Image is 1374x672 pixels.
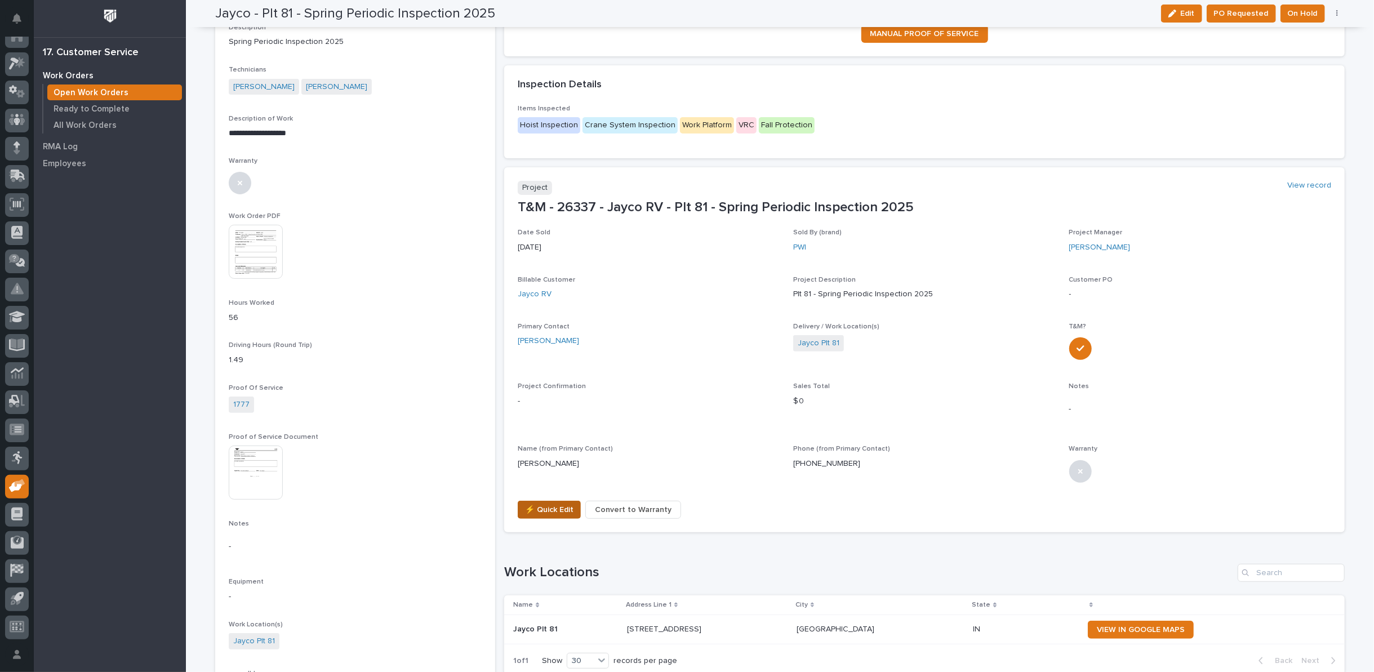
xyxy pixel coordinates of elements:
[54,104,130,114] p: Ready to Complete
[567,655,594,667] div: 30
[793,288,1055,300] p: Plt 81 - Spring Periodic Inspection 2025
[229,312,482,324] p: 56
[585,501,681,519] button: Convert to Warranty
[229,520,249,527] span: Notes
[34,67,186,84] a: Work Orders
[793,229,842,236] span: Sold By (brand)
[518,79,602,91] h2: Inspection Details
[229,213,281,220] span: Work Order PDF
[229,158,257,164] span: Warranty
[793,446,890,452] span: Phone (from Primary Contact)
[504,615,1345,644] tr: Jayco Plt 81Jayco Plt 81 [STREET_ADDRESS][STREET_ADDRESS] [GEOGRAPHIC_DATA][GEOGRAPHIC_DATA] ININ...
[34,138,186,155] a: RMA Log
[1069,288,1331,300] p: -
[229,354,482,366] p: 1.49
[518,199,1331,216] p: T&M - 26337 - Jayco RV - Plt 81 - Spring Periodic Inspection 2025
[793,458,860,470] p: [PHONE_NUMBER]
[100,6,121,26] img: Workspace Logo
[613,656,677,666] p: records per page
[233,399,250,411] a: 1777
[43,84,186,100] a: Open Work Orders
[229,578,264,585] span: Equipment
[795,599,808,611] p: City
[518,117,580,133] div: Hoist Inspection
[1069,277,1113,283] span: Customer PO
[518,105,570,112] span: Items Inspected
[1301,656,1326,666] span: Next
[518,288,552,300] a: Jayco RV
[43,159,86,169] p: Employees
[518,446,613,452] span: Name (from Primary Contact)
[518,277,575,283] span: Billable Customer
[43,71,94,81] p: Work Orders
[229,591,482,603] p: -
[504,564,1233,581] h1: Work Locations
[1069,383,1090,390] span: Notes
[798,337,839,349] a: Jayco Plt 81
[1088,621,1194,639] a: VIEW IN GOOGLE MAPS
[518,395,780,407] p: -
[1268,656,1292,666] span: Back
[518,383,586,390] span: Project Confirmation
[1069,403,1331,415] p: -
[518,501,581,519] button: ⚡ Quick Edit
[229,434,318,440] span: Proof of Service Document
[793,242,806,253] a: PWI
[518,229,550,236] span: Date Sold
[525,503,573,517] span: ⚡ Quick Edit
[229,66,266,73] span: Technicians
[1287,181,1331,190] a: View record
[229,342,312,349] span: Driving Hours (Round Trip)
[1069,242,1131,253] a: [PERSON_NAME]
[1097,626,1185,634] span: VIEW IN GOOGLE MAPS
[870,30,979,38] span: MANUAL PROOF OF SERVICE
[518,242,780,253] p: [DATE]
[972,599,990,611] p: State
[14,14,29,32] div: Notifications
[43,117,186,133] a: All Work Orders
[793,383,830,390] span: Sales Total
[1214,7,1269,20] span: PO Requested
[1288,7,1318,20] span: On Hold
[513,599,533,611] p: Name
[518,335,579,347] a: [PERSON_NAME]
[518,458,780,470] p: [PERSON_NAME]
[229,621,283,628] span: Work Location(s)
[680,117,734,133] div: Work Platform
[229,36,482,48] p: Spring Periodic Inspection 2025
[793,277,856,283] span: Project Description
[973,622,982,634] p: IN
[513,622,560,634] p: Jayco Plt 81
[43,47,139,59] div: 17. Customer Service
[54,88,128,98] p: Open Work Orders
[34,155,186,172] a: Employees
[518,181,552,195] p: Project
[1069,446,1098,452] span: Warranty
[229,300,274,306] span: Hours Worked
[54,121,117,131] p: All Work Orders
[233,635,275,647] a: Jayco Plt 81
[793,323,879,330] span: Delivery / Work Location(s)
[759,117,815,133] div: Fall Protection
[861,25,988,43] a: MANUAL PROOF OF SERVICE
[43,142,78,152] p: RMA Log
[1207,5,1276,23] button: PO Requested
[736,117,757,133] div: VRC
[626,599,672,611] p: Address Line 1
[233,81,295,93] a: [PERSON_NAME]
[627,622,704,634] p: [STREET_ADDRESS]
[793,395,1055,407] p: $ 0
[582,117,678,133] div: Crane System Inspection
[229,541,482,553] p: -
[1161,5,1202,23] button: Edit
[43,101,186,117] a: Ready to Complete
[518,323,570,330] span: Primary Contact
[1069,229,1123,236] span: Project Manager
[229,115,293,122] span: Description of Work
[1250,656,1297,666] button: Back
[542,656,562,666] p: Show
[215,6,495,22] h2: Jayco - Plt 81 - Spring Periodic Inspection 2025
[1238,564,1345,582] input: Search
[1297,656,1345,666] button: Next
